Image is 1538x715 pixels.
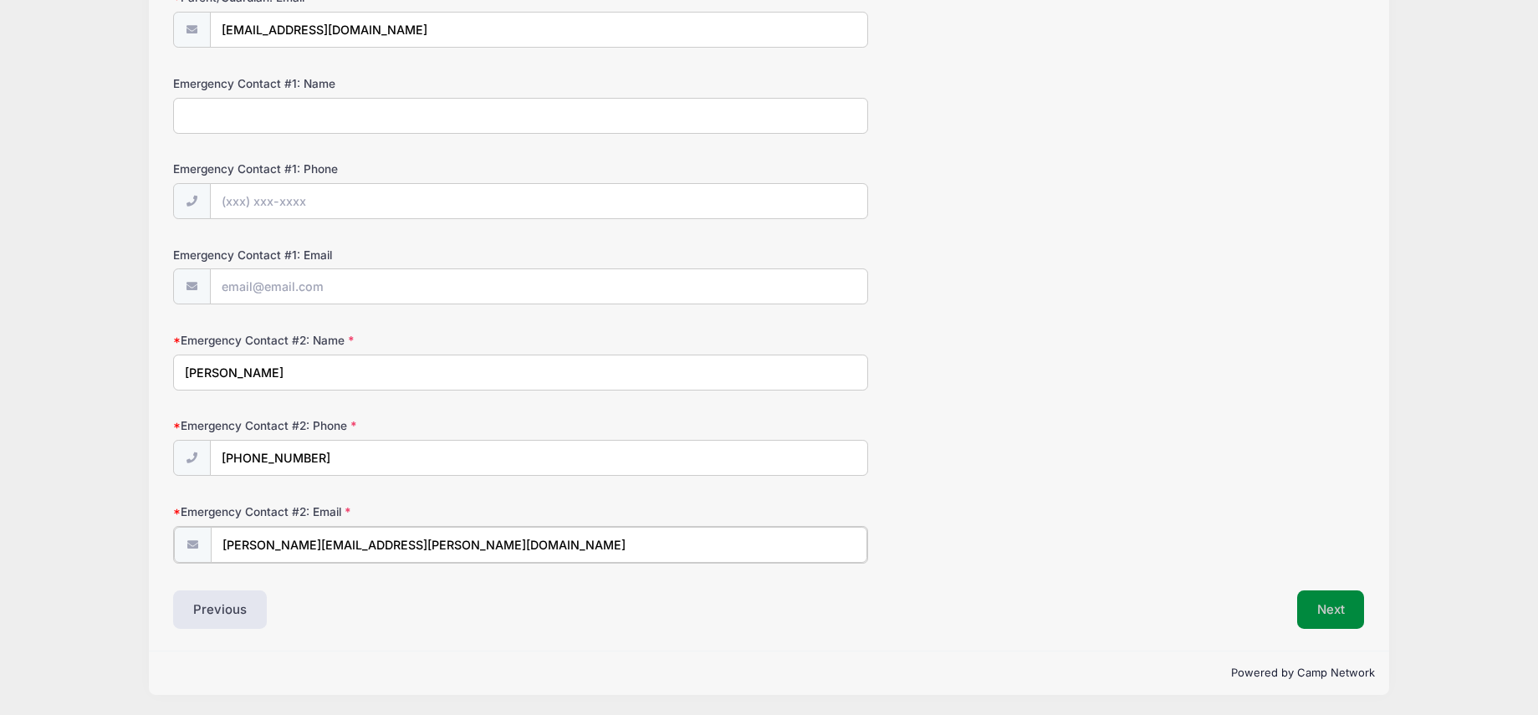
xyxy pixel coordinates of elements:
[162,665,1375,682] p: Powered by Camp Network
[173,75,570,92] label: Emergency Contact #1: Name
[210,12,868,48] input: email@email.com
[173,590,267,629] button: Previous
[210,268,868,304] input: email@email.com
[210,440,868,476] input: (xxx) xxx-xxxx
[173,503,570,520] label: Emergency Contact #2: Email
[173,247,570,263] label: Emergency Contact #1: Email
[210,183,868,219] input: (xxx) xxx-xxxx
[173,417,570,434] label: Emergency Contact #2: Phone
[1297,590,1365,629] button: Next
[173,332,570,349] label: Emergency Contact #2: Name
[173,161,570,177] label: Emergency Contact #1: Phone
[211,527,867,563] input: email@email.com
